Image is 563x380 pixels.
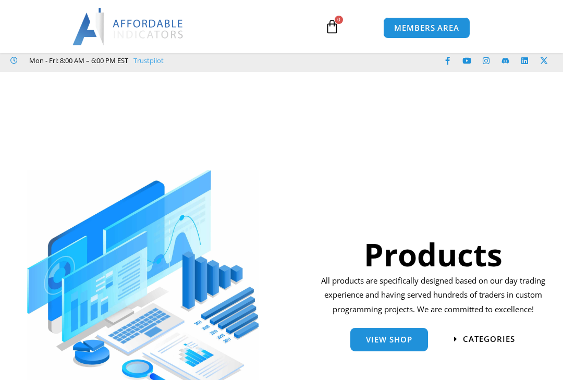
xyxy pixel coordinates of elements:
[366,336,412,344] span: View Shop
[309,11,355,42] a: 0
[463,335,515,343] span: categories
[312,232,555,276] h1: Products
[72,8,185,45] img: LogoAI | Affordable Indicators – NinjaTrader
[454,335,515,343] a: categories
[383,17,470,39] a: MEMBERS AREA
[335,16,343,24] span: 0
[350,328,428,351] a: View Shop
[133,54,164,67] a: Trustpilot
[27,54,128,67] span: Mon - Fri: 8:00 AM – 6:00 PM EST
[312,274,555,317] p: All products are specifically designed based on our day trading experience and having served hund...
[394,24,459,32] span: MEMBERS AREA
